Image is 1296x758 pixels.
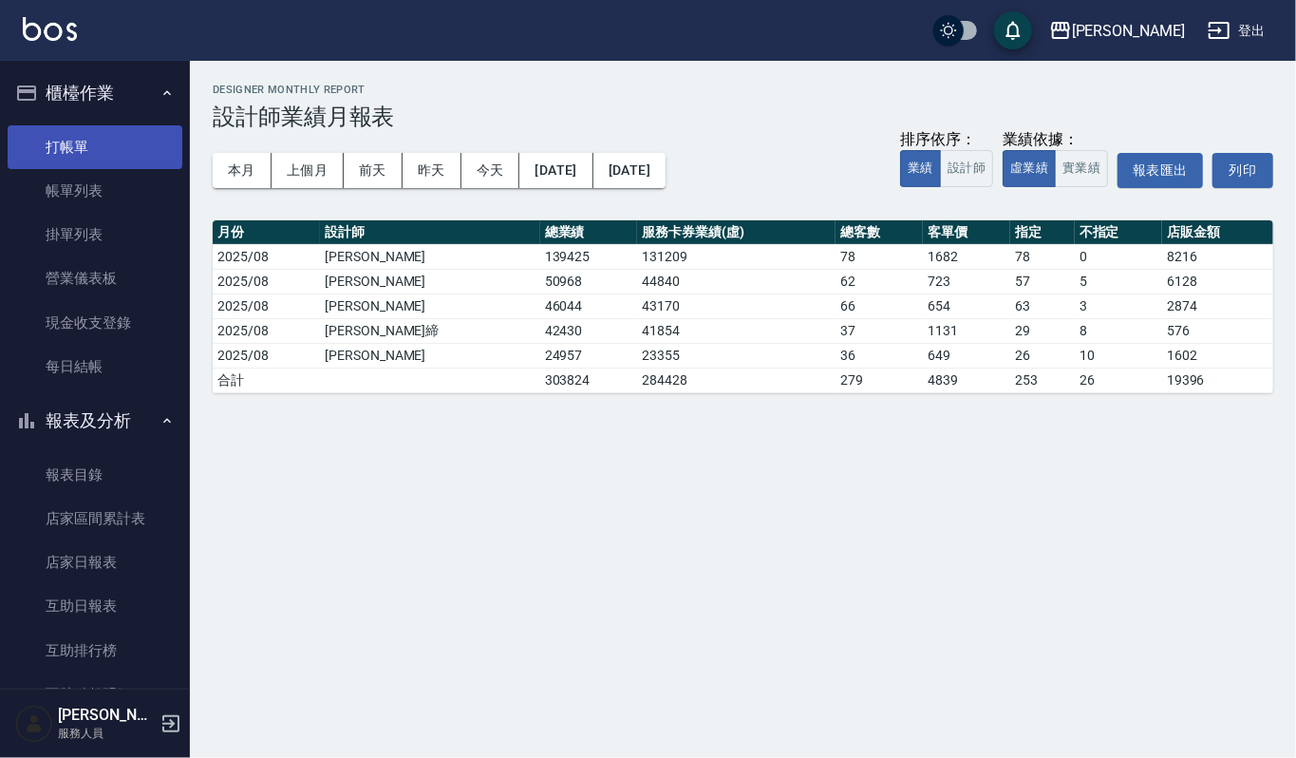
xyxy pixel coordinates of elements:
div: [PERSON_NAME] [1072,19,1185,43]
td: [PERSON_NAME] [320,244,540,269]
td: 253 [1010,368,1074,392]
button: 設計師 [940,150,993,187]
button: 報表匯出 [1118,153,1203,188]
td: 654 [923,294,1010,318]
td: 37 [836,318,923,343]
td: 62 [836,269,923,294]
td: 8 [1075,318,1162,343]
a: 互助點數明細 [8,673,182,716]
h3: 設計師業績月報表 [213,104,1273,130]
a: 掛單列表 [8,213,182,256]
button: [PERSON_NAME] [1042,11,1193,50]
a: 店家日報表 [8,540,182,584]
td: 284428 [637,368,836,392]
td: 4839 [923,368,1010,392]
td: [PERSON_NAME] [320,294,540,318]
img: Person [15,705,53,743]
td: 36 [836,343,923,368]
th: 不指定 [1075,220,1162,245]
button: 列印 [1212,153,1273,188]
th: 服務卡券業績(虛) [637,220,836,245]
td: 50968 [540,269,638,294]
td: 723 [923,269,1010,294]
a: 店家區間累計表 [8,497,182,540]
a: 現金收支登錄 [8,301,182,345]
td: 6128 [1162,269,1273,294]
th: 客單價 [923,220,1010,245]
th: 店販金額 [1162,220,1273,245]
button: 本月 [213,153,272,188]
h2: Designer Monthly Report [213,84,1273,96]
td: 42430 [540,318,638,343]
td: 649 [923,343,1010,368]
td: 41854 [637,318,836,343]
td: 2025/08 [213,343,320,368]
td: [PERSON_NAME] [320,269,540,294]
td: 1602 [1162,343,1273,368]
a: 報表目錄 [8,453,182,497]
a: 每日結帳 [8,345,182,388]
td: 2874 [1162,294,1273,318]
button: 前天 [344,153,403,188]
h5: [PERSON_NAME] [58,706,155,725]
td: 合計 [213,368,320,392]
td: 2025/08 [213,244,320,269]
td: 10 [1075,343,1162,368]
img: Logo [23,17,77,41]
td: 303824 [540,368,638,392]
button: 櫃檯作業 [8,68,182,118]
button: save [994,11,1032,49]
td: 1682 [923,244,1010,269]
th: 設計師 [320,220,540,245]
td: 29 [1010,318,1074,343]
td: 8216 [1162,244,1273,269]
button: 實業績 [1055,150,1108,187]
button: [DATE] [593,153,666,188]
th: 總客數 [836,220,923,245]
button: 上個月 [272,153,344,188]
div: 排序依序： [900,130,993,150]
button: 報表及分析 [8,396,182,445]
button: 業績 [900,150,941,187]
td: 1131 [923,318,1010,343]
a: 互助日報表 [8,584,182,628]
td: 57 [1010,269,1074,294]
td: 2025/08 [213,294,320,318]
td: 131209 [637,244,836,269]
button: 虛業績 [1003,150,1056,187]
button: 今天 [461,153,520,188]
a: 打帳單 [8,125,182,169]
td: [PERSON_NAME] [320,343,540,368]
td: 78 [1010,244,1074,269]
td: 279 [836,368,923,392]
td: 26 [1075,368,1162,392]
button: 昨天 [403,153,461,188]
td: 5 [1075,269,1162,294]
th: 月份 [213,220,320,245]
td: 139425 [540,244,638,269]
td: 43170 [637,294,836,318]
button: [DATE] [519,153,592,188]
a: 營業儀表板 [8,256,182,300]
table: a dense table [213,220,1273,393]
td: [PERSON_NAME]締 [320,318,540,343]
div: 業績依據： [1003,130,1108,150]
td: 3 [1075,294,1162,318]
p: 服務人員 [58,725,155,742]
td: 46044 [540,294,638,318]
a: 互助排行榜 [8,629,182,673]
td: 19396 [1162,368,1273,392]
th: 總業績 [540,220,638,245]
a: 帳單列表 [8,169,182,213]
td: 44840 [637,269,836,294]
td: 23355 [637,343,836,368]
td: 66 [836,294,923,318]
th: 指定 [1010,220,1074,245]
td: 576 [1162,318,1273,343]
td: 2025/08 [213,318,320,343]
td: 26 [1010,343,1074,368]
td: 78 [836,244,923,269]
td: 63 [1010,294,1074,318]
td: 24957 [540,343,638,368]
